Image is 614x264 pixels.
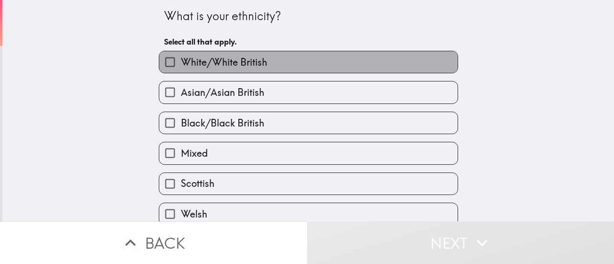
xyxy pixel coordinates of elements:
span: Scottish [181,177,214,190]
h6: Select all that apply. [164,36,453,47]
span: Mixed [181,147,208,160]
button: Asian/Asian British [159,81,458,103]
button: Mixed [159,142,458,164]
span: Asian/Asian British [181,86,264,99]
span: White/White British [181,56,267,69]
span: Welsh [181,207,207,221]
button: Next [307,221,614,264]
button: Black/Black British [159,112,458,134]
button: Welsh [159,203,458,225]
div: What is your ethnicity? [164,8,453,24]
button: White/White British [159,51,458,73]
span: Black/Black British [181,116,264,130]
button: Scottish [159,173,458,195]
